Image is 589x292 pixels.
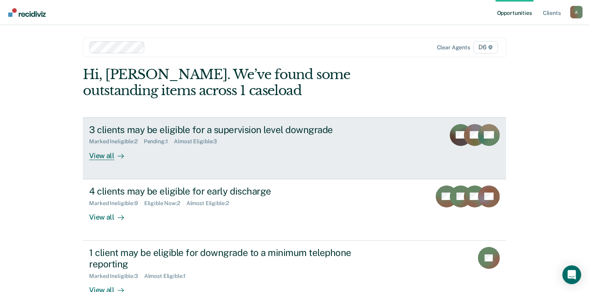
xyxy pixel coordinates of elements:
div: Almost Eligible : 3 [174,138,224,145]
button: Profile dropdown button [570,6,583,18]
a: 4 clients may be eligible for early dischargeMarked Ineligible:9Eligible Now:2Almost Eligible:2Vi... [83,179,506,241]
div: Almost Eligible : 1 [144,273,192,279]
div: A [570,6,583,18]
img: Recidiviz [8,8,46,17]
div: Marked Ineligible : 3 [89,273,144,279]
div: 4 clients may be eligible for early discharge [89,186,363,197]
div: View all [89,206,133,222]
div: Pending : 1 [144,138,174,145]
div: Marked Ineligible : 2 [89,138,143,145]
div: Almost Eligible : 2 [186,200,235,207]
a: 3 clients may be eligible for a supervision level downgradeMarked Ineligible:2Pending:1Almost Eli... [83,117,506,179]
div: Hi, [PERSON_NAME]. We’ve found some outstanding items across 1 caseload [83,67,421,99]
div: Eligible Now : 2 [144,200,186,207]
div: Clear agents [437,44,470,51]
div: Open Intercom Messenger [562,265,581,284]
div: Marked Ineligible : 9 [89,200,144,207]
div: 1 client may be eligible for downgrade to a minimum telephone reporting [89,247,363,270]
span: D6 [473,41,498,54]
div: View all [89,145,133,160]
div: 3 clients may be eligible for a supervision level downgrade [89,124,363,135]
